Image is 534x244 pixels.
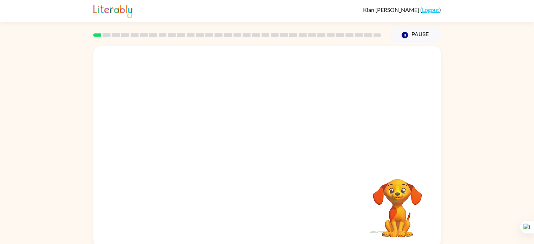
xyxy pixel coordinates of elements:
img: Literably [93,3,132,18]
video: Your browser must support playing .mp4 files to use Literably. Please try using another browser. [362,168,433,238]
span: Kian [PERSON_NAME] [363,6,420,13]
a: Logout [422,6,439,13]
button: Pause [390,27,441,43]
div: ( ) [363,6,441,13]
